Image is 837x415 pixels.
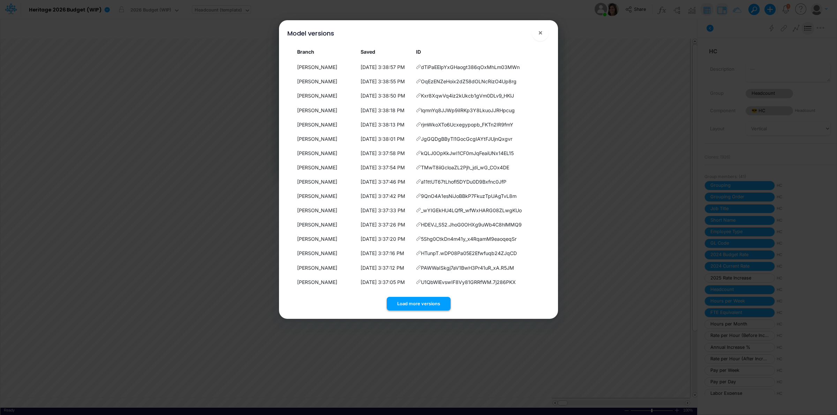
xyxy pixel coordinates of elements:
[294,117,357,131] td: [PERSON_NAME]
[357,131,413,146] td: [DATE] 3:38:01 PM
[357,160,413,174] td: [DATE] 3:37:54 PM
[421,178,506,185] span: a11ttUT67tLhofl5DYDu0D9Bxfnc0JfP
[294,74,357,88] td: [PERSON_NAME]
[294,102,357,117] td: [PERSON_NAME]
[357,246,413,260] td: [DATE] 3:37:16 PM
[532,24,549,41] button: Close
[357,45,413,59] th: Local date/time when this version was saved
[357,174,413,189] td: [DATE] 3:37:46 PM
[357,189,413,203] td: [DATE] 3:37:42 PM
[416,164,421,171] span: Copy hyperlink to this version of the model
[357,203,413,217] td: [DATE] 3:37:33 PM
[357,274,413,289] td: [DATE] 3:37:05 PM
[538,28,543,37] span: ×
[421,221,522,228] span: HDEVJ_S52.JhoG0OHXg9uWb4C8hlMMQ9
[421,278,516,286] span: U1QbWlEvswIF8Vy81GRRfWM.7j286PKX
[416,249,421,257] span: Copy hyperlink to this version of the model
[294,146,357,160] td: [PERSON_NAME]
[294,60,357,74] td: [PERSON_NAME]
[421,63,520,71] span: dTiPaEElpYxGHaogt386qOxMhLm03MWn
[416,207,421,214] span: Copy hyperlink to this version of the model
[294,88,357,102] td: [PERSON_NAME]
[416,107,421,114] span: Copy hyperlink to this version of the model
[421,135,512,143] span: JgGQDgBByTl1GocGcgIAYtFJUjnQxgvr
[357,117,413,131] td: [DATE] 3:38:13 PM
[416,63,421,71] span: Copy hyperlink to this version of the model
[357,60,413,74] td: [DATE] 3:38:57 PM
[357,88,413,102] td: [DATE] 3:38:50 PM
[357,231,413,246] td: [DATE] 3:37:20 PM
[387,297,451,310] button: Load more versions
[421,78,516,85] span: OqEzENZeHoix2dZ58dOLNcRizO4Up8rg
[294,174,357,189] td: [PERSON_NAME]
[294,45,357,59] th: Branch
[421,249,517,257] span: HTunpT.wDP08Pa05E2Efwfuqb24ZJqCD
[357,217,413,231] td: [DATE] 3:37:26 PM
[294,189,357,203] td: [PERSON_NAME]
[416,278,421,286] span: Copy hyperlink to this version of the model
[416,92,421,99] span: Copy hyperlink to this version of the model
[357,260,413,274] td: [DATE] 3:37:12 PM
[416,221,421,228] span: Copy hyperlink to this version of the model
[287,29,334,38] div: Model versions
[357,74,413,88] td: [DATE] 3:38:55 PM
[416,235,421,243] span: Copy hyperlink to this version of the model
[421,92,514,99] span: Kxr8XqwVq4iz2kUkcb1gVm0DLv9_HKlJ
[294,203,357,217] td: [PERSON_NAME]
[421,149,514,157] span: kQLJ0OpKkJwI1CF0mJqFeaiUNx14EL15
[294,160,357,174] td: [PERSON_NAME]
[357,146,413,160] td: [DATE] 3:37:58 PM
[294,246,357,260] td: [PERSON_NAME]
[294,131,357,146] td: [PERSON_NAME]
[413,45,535,59] th: ID
[294,260,357,274] td: [PERSON_NAME]
[421,192,516,200] span: 9QnO4A1esNiJoBBkP7FkuzTpUAgTvL8m
[294,231,357,246] td: [PERSON_NAME]
[421,235,516,243] span: 5Shg0CtkDn4m41y_x4RqamM9eaoqeqSr
[357,102,413,117] td: [DATE] 3:38:18 PM
[421,107,515,114] span: lqmnYq8JJWp9iIRKp3Y8LkuoJJRHpcug
[416,178,421,185] span: Copy hyperlink to this version of the model
[416,149,421,157] span: Copy hyperlink to this version of the model
[416,135,421,143] span: Copy hyperlink to this version of the model
[421,164,509,171] span: TMwT8iiGcloaZL2Pjh_jdi_wG_COx4DE
[421,264,514,271] span: PAWWaISkgj7aV1BwH3Pr41uR_xA.R5JM
[421,207,522,214] span: _wYIGEkHU4LQfR_wfWxHARG08ZLwgKUo
[416,121,421,128] span: Copy hyperlink to this version of the model
[416,192,421,200] span: Copy hyperlink to this version of the model
[416,264,421,271] span: Copy hyperlink to this version of the model
[421,121,513,128] span: rjmWkoXTo6Ucxegypopb_FKTn2IR9fmY
[294,274,357,289] td: [PERSON_NAME]
[416,78,421,85] span: Copy hyperlink to this version of the model
[294,217,357,231] td: [PERSON_NAME]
